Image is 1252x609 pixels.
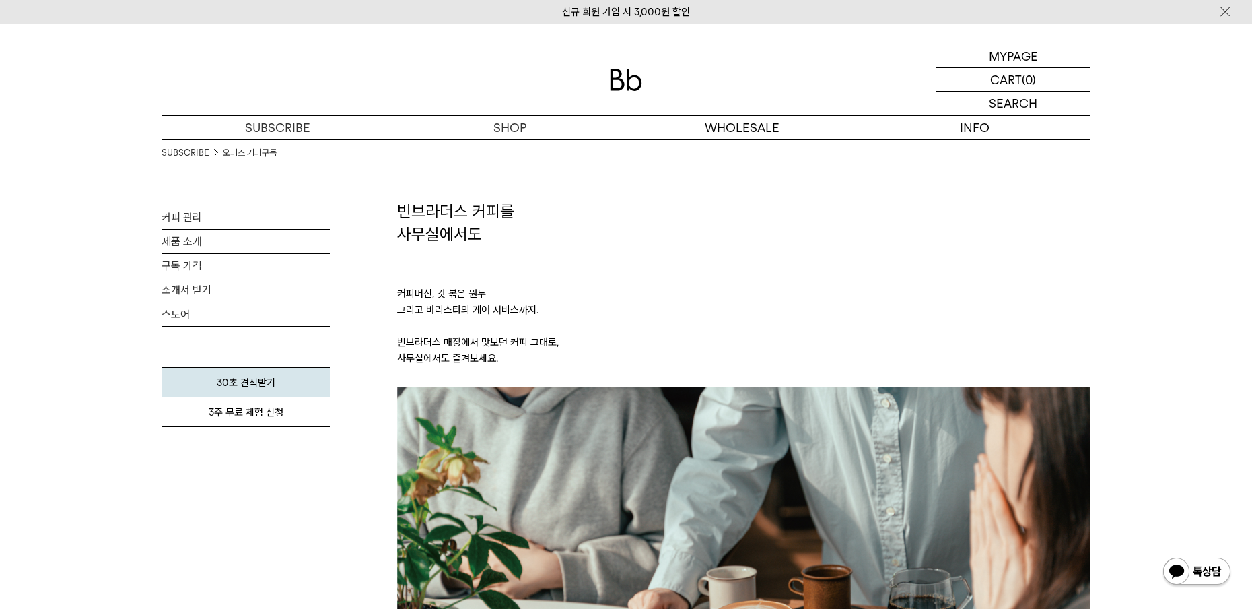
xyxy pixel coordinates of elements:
a: 오피스 커피구독 [223,146,277,160]
p: CART [990,68,1022,91]
p: 커피머신, 갓 볶은 원두 그리고 바리스타의 케어 서비스까지. 빈브라더스 매장에서 맛보던 커피 그대로, 사무실에서도 즐겨보세요. [397,245,1090,387]
a: 커피 관리 [162,205,330,229]
p: MYPAGE [989,44,1038,67]
a: SUBSCRIBE [162,146,209,160]
a: 신규 회원 가입 시 3,000원 할인 [562,6,690,18]
a: SUBSCRIBE [162,116,394,139]
a: SHOP [394,116,626,139]
a: 3주 무료 체험 신청 [162,397,330,427]
p: SEARCH [989,92,1037,115]
a: 구독 가격 [162,254,330,278]
a: 스토어 [162,302,330,326]
a: 30초 견적받기 [162,367,330,397]
h2: 빈브라더스 커피를 사무실에서도 [397,200,1090,245]
a: CART (0) [936,68,1090,92]
p: INFO [858,116,1090,139]
img: 카카오톡 채널 1:1 채팅 버튼 [1162,556,1232,589]
a: MYPAGE [936,44,1090,68]
a: 제품 소개 [162,230,330,253]
p: WHOLESALE [626,116,858,139]
img: 로고 [610,69,642,91]
a: 소개서 받기 [162,278,330,302]
p: (0) [1022,68,1036,91]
